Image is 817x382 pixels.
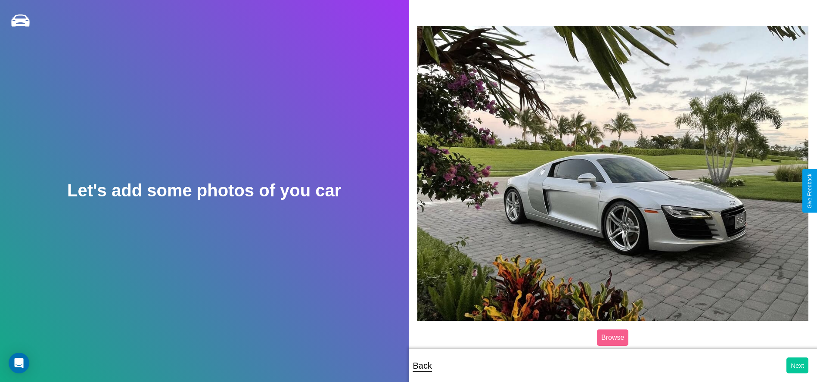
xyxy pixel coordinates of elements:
[786,357,808,373] button: Next
[9,353,29,373] div: Open Intercom Messenger
[417,26,809,321] img: posted
[597,329,628,346] label: Browse
[67,181,341,200] h2: Let's add some photos of you car
[807,174,813,208] div: Give Feedback
[413,358,432,373] p: Back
